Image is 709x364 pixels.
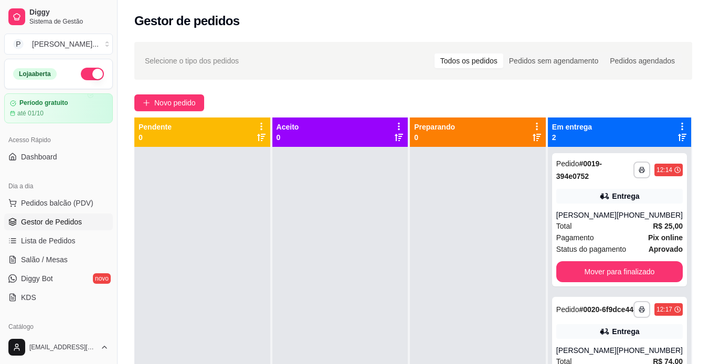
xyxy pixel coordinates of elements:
[617,210,683,220] div: [PHONE_NUMBER]
[13,39,24,49] span: P
[134,94,204,111] button: Novo pedido
[556,232,594,243] span: Pagamento
[21,273,53,284] span: Diggy Bot
[556,210,617,220] div: [PERSON_NAME]
[4,195,113,211] button: Pedidos balcão (PDV)
[657,305,672,314] div: 12:17
[29,17,109,26] span: Sistema de Gestão
[612,326,639,337] div: Entrega
[556,345,617,356] div: [PERSON_NAME]
[556,305,579,314] span: Pedido
[4,178,113,195] div: Dia a dia
[653,222,683,230] strong: R$ 25,00
[552,122,592,132] p: Em entrega
[4,318,113,335] div: Catálogo
[19,99,68,107] article: Período gratuito
[4,148,113,165] a: Dashboard
[277,132,299,143] p: 0
[21,198,93,208] span: Pedidos balcão (PDV)
[556,243,626,255] span: Status do pagamento
[552,132,592,143] p: 2
[617,345,683,356] div: [PHONE_NUMBER]
[604,53,681,68] div: Pedidos agendados
[145,55,239,67] span: Selecione o tipo dos pedidos
[414,132,455,143] p: 0
[4,232,113,249] a: Lista de Pedidos
[13,68,57,80] div: Loja aberta
[21,292,36,303] span: KDS
[21,217,82,227] span: Gestor de Pedidos
[414,122,455,132] p: Preparando
[4,4,113,29] a: DiggySistema de Gestão
[503,53,604,68] div: Pedidos sem agendamento
[17,109,44,117] article: até 01/10
[649,245,683,253] strong: aprovado
[648,233,683,242] strong: Pix online
[4,132,113,148] div: Acesso Rápido
[556,159,602,180] strong: # 0019-394e0752
[579,305,633,314] strong: # 0020-6f9dce44
[21,152,57,162] span: Dashboard
[134,13,240,29] h2: Gestor de pedidos
[556,261,683,282] button: Mover para finalizado
[4,270,113,287] a: Diggy Botnovo
[21,235,76,246] span: Lista de Pedidos
[435,53,503,68] div: Todos os pedidos
[29,8,109,17] span: Diggy
[657,166,672,174] div: 12:14
[4,251,113,268] a: Salão / Mesas
[139,122,172,132] p: Pendente
[139,132,172,143] p: 0
[29,343,96,351] span: [EMAIL_ADDRESS][DOMAIN_NAME]
[21,254,68,265] span: Salão / Mesas
[4,213,113,230] a: Gestor de Pedidos
[4,335,113,360] button: [EMAIL_ADDRESS][DOMAIN_NAME]
[612,191,639,201] div: Entrega
[4,93,113,123] a: Período gratuitoaté 01/10
[277,122,299,132] p: Aceito
[32,39,99,49] div: [PERSON_NAME] ...
[143,99,150,106] span: plus
[556,159,579,168] span: Pedido
[556,220,572,232] span: Total
[81,68,104,80] button: Alterar Status
[154,97,196,109] span: Novo pedido
[4,34,113,55] button: Select a team
[4,289,113,306] a: KDS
